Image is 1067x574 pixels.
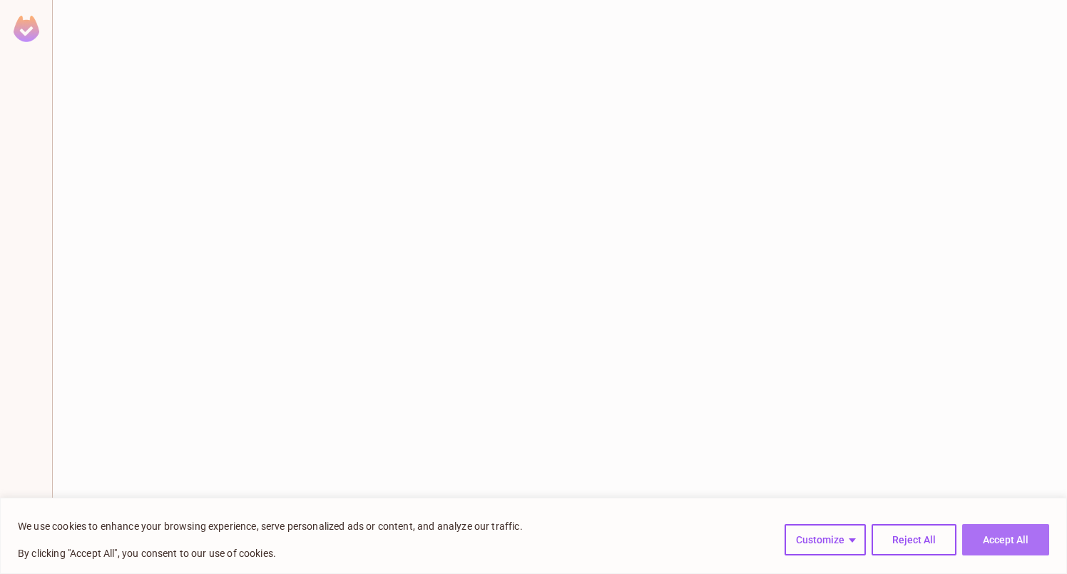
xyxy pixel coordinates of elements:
p: We use cookies to enhance your browsing experience, serve personalized ads or content, and analyz... [18,518,523,535]
button: Accept All [962,524,1049,555]
p: By clicking "Accept All", you consent to our use of cookies. [18,545,523,562]
button: Customize [785,524,866,555]
img: SReyMgAAAABJRU5ErkJggg== [14,16,39,42]
button: Reject All [872,524,956,555]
